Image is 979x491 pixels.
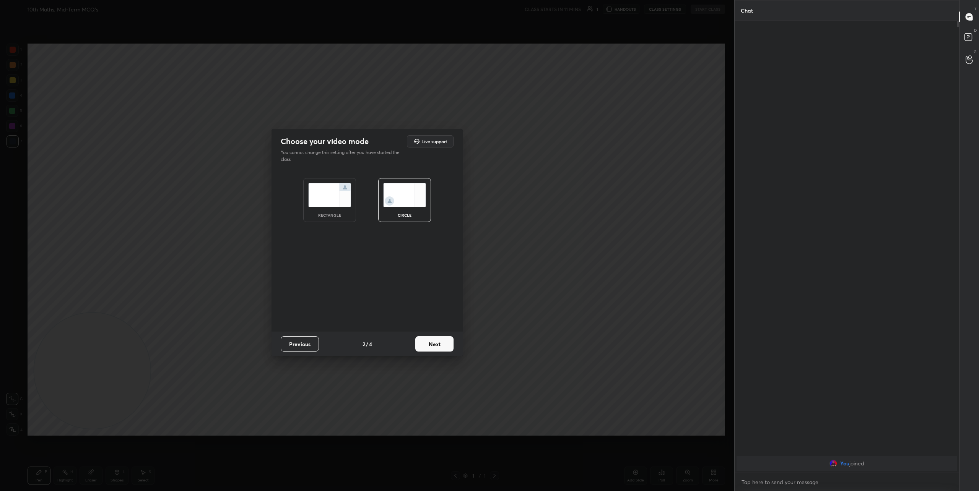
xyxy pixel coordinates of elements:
[415,336,454,352] button: Next
[829,460,837,467] img: 688b4486b4ee450a8cb9bbcd57de3176.jpg
[281,136,369,146] h2: Choose your video mode
[314,213,345,217] div: rectangle
[369,340,372,348] h4: 4
[308,183,351,207] img: normalScreenIcon.ae25ed63.svg
[974,49,977,55] p: G
[281,336,319,352] button: Previous
[366,340,368,348] h4: /
[735,454,959,473] div: grid
[974,28,977,33] p: D
[389,213,420,217] div: circle
[840,460,849,467] span: You
[974,6,977,12] p: T
[281,149,405,163] p: You cannot change this setting after you have started the class
[383,183,426,207] img: circleScreenIcon.acc0effb.svg
[363,340,365,348] h4: 2
[421,139,447,144] h5: Live support
[849,460,864,467] span: joined
[735,0,759,21] p: Chat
